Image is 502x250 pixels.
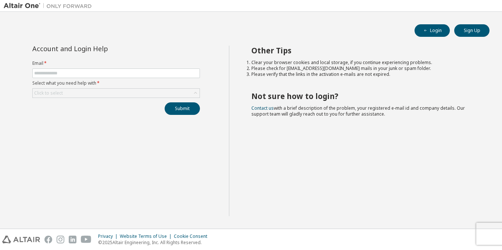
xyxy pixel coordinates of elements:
[4,2,96,10] img: Altair One
[251,60,477,66] li: Clear your browser cookies and local storage, if you continue experiencing problems.
[251,105,465,117] span: with a brief description of the problem, your registered e-mail id and company details. Our suppo...
[98,239,212,246] p: © 2025 Altair Engineering, Inc. All Rights Reserved.
[120,233,174,239] div: Website Terms of Use
[251,105,274,111] a: Contact us
[454,24,490,37] button: Sign Up
[174,233,212,239] div: Cookie Consent
[69,236,76,243] img: linkedin.svg
[44,236,52,243] img: facebook.svg
[32,46,166,52] div: Account and Login Help
[57,236,64,243] img: instagram.svg
[98,233,120,239] div: Privacy
[251,66,477,71] li: Please check for [EMAIL_ADDRESS][DOMAIN_NAME] mails in your junk or spam folder.
[34,90,63,96] div: Click to select
[2,236,40,243] img: altair_logo.svg
[415,24,450,37] button: Login
[251,46,477,55] h2: Other Tips
[165,102,200,115] button: Submit
[81,236,92,243] img: youtube.svg
[32,80,200,86] label: Select what you need help with
[32,60,200,66] label: Email
[251,91,477,101] h2: Not sure how to login?
[33,89,200,98] div: Click to select
[251,71,477,77] li: Please verify that the links in the activation e-mails are not expired.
